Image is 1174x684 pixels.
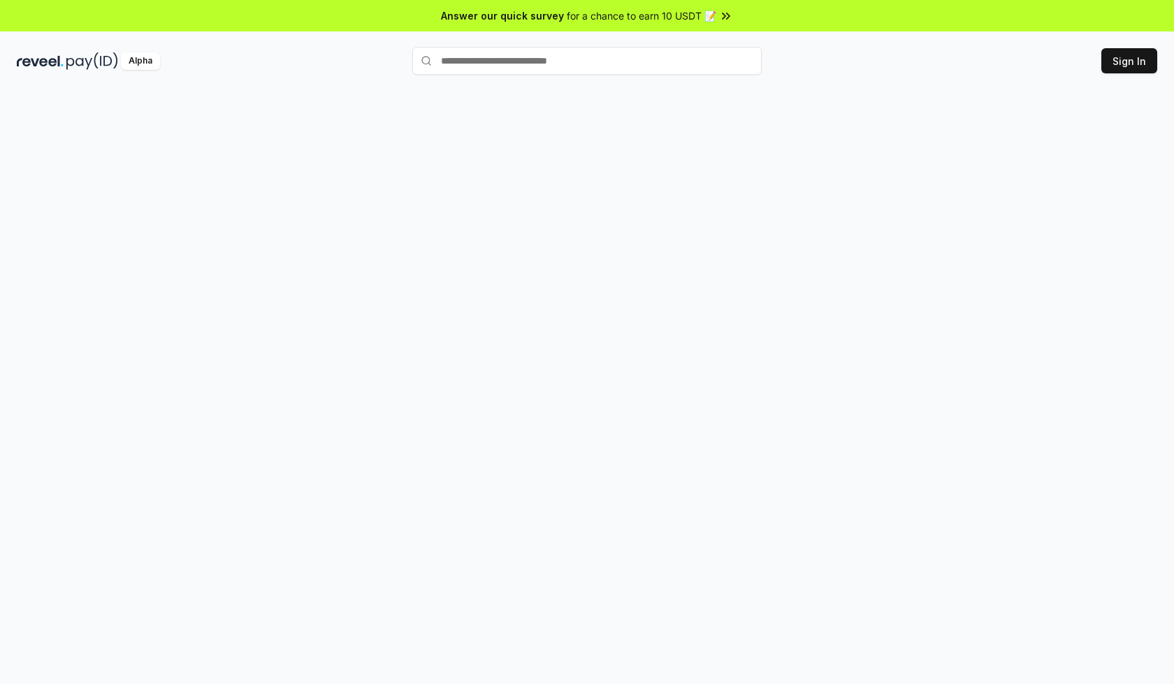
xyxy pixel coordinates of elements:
[66,52,118,70] img: pay_id
[121,52,160,70] div: Alpha
[567,8,716,23] span: for a chance to earn 10 USDT 📝
[17,52,64,70] img: reveel_dark
[1101,48,1157,73] button: Sign In
[441,8,564,23] span: Answer our quick survey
